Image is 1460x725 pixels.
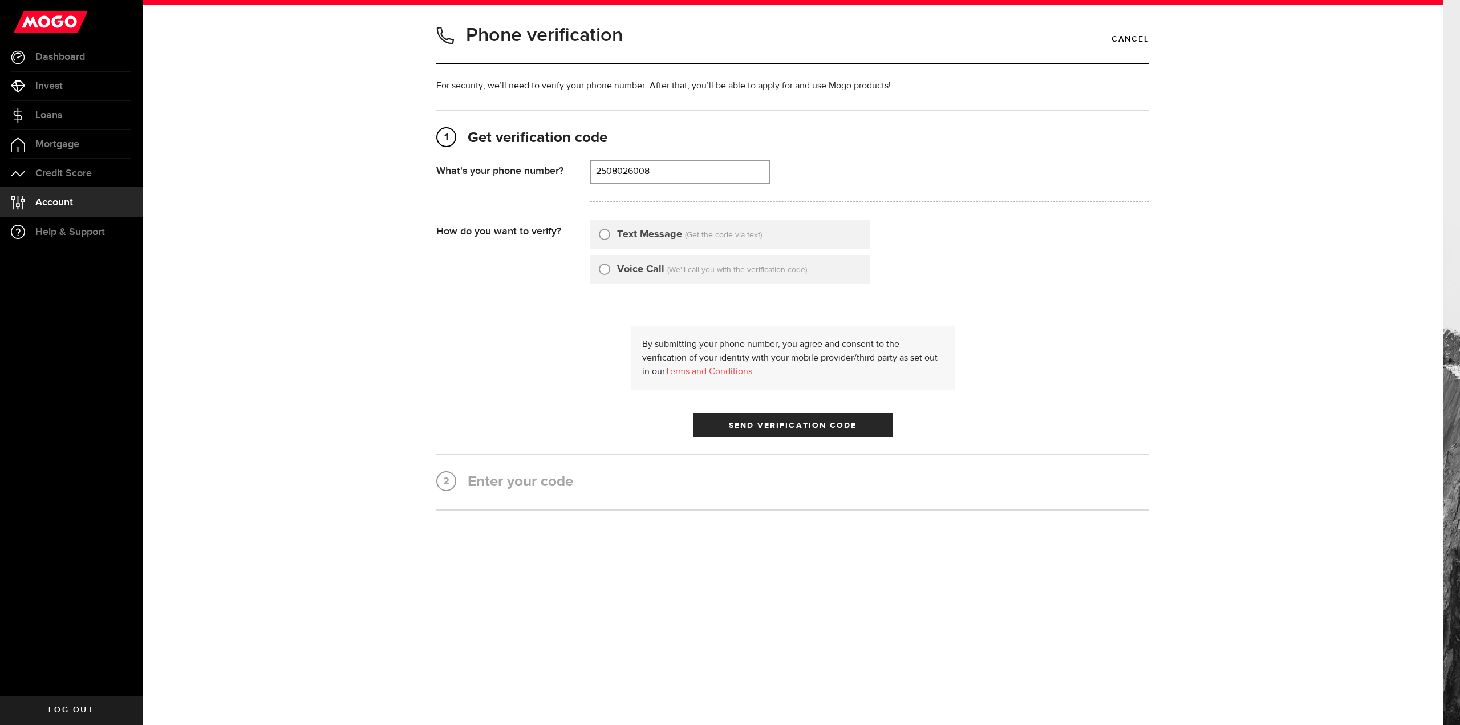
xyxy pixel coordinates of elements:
[9,5,43,39] button: Open LiveChat chat widget
[35,81,63,91] span: Invest
[437,472,455,491] span: 2
[667,266,807,274] span: (We'll call you with the verification code)
[466,21,623,50] h1: Phone verification
[35,139,79,149] span: Mortgage
[35,168,92,179] span: Credit Score
[436,220,590,238] div: How do you want to verify?
[35,110,62,120] span: Loans
[35,197,73,208] span: Account
[437,128,455,147] span: 1
[436,472,1149,492] h2: Enter your code
[599,262,610,273] input: Voice Call
[436,79,1149,93] p: For security, we’ll need to verify your phone number. After that, you’ll be able to apply for and...
[436,160,590,177] div: What's your phone number?
[729,422,857,430] span: Send Verification Code
[665,367,752,376] a: Terms and Conditions
[617,262,664,277] label: Voice Call
[48,706,94,714] span: Log out
[1112,30,1149,49] a: Cancel
[35,227,105,237] span: Help & Support
[693,413,893,437] button: Send Verification Code
[631,326,955,390] div: By submitting your phone number, you agree and consent to the verification of your identity with ...
[436,128,1149,148] h2: Get verification code
[685,231,762,239] span: (Get the code via text)
[617,227,682,242] label: Text Message
[599,227,610,238] input: Text Message
[35,52,85,62] span: Dashboard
